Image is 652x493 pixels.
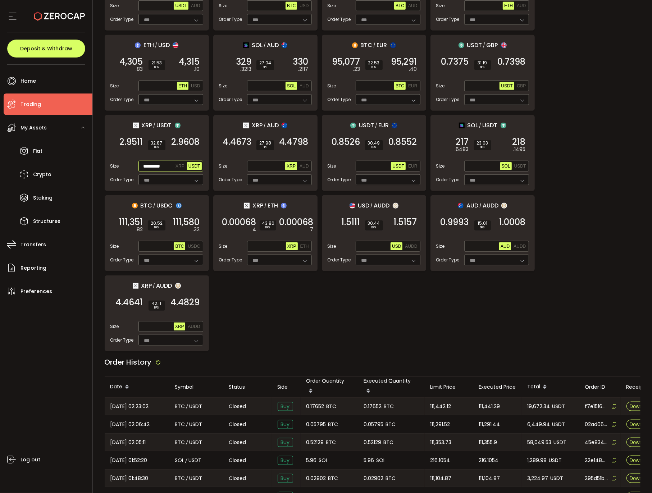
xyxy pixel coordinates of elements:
span: Crypto [33,169,51,180]
button: XRP [286,242,298,250]
span: Order Type [436,16,460,23]
button: XRP [174,323,186,330]
span: XRP [175,324,184,329]
span: 1.5111 [342,219,360,226]
span: AUD [300,164,309,169]
span: USDT [157,121,172,130]
span: Home [20,76,36,86]
span: EUR [408,164,417,169]
span: ETH [143,41,154,50]
button: AUD [515,2,527,10]
div: Total [522,381,579,393]
span: 6,449.94 [528,420,550,429]
span: Trading [20,99,41,110]
span: Download [629,404,652,409]
i: BPS [477,65,488,69]
span: 111,441.29 [479,402,500,411]
img: sol_portfolio.png [459,123,465,128]
button: SOL [286,82,297,90]
span: AUD [191,3,200,8]
span: 0.9993 [441,219,469,226]
button: BTC [394,82,406,90]
span: Download [629,440,652,445]
em: / [154,122,156,129]
span: XRP [252,121,263,130]
button: ETH [503,2,514,10]
span: 111,291.52 [430,420,450,429]
span: 0.8552 [389,138,417,146]
i: BPS [368,225,380,230]
div: Executed Price [473,383,522,391]
img: zuPXiwguUFiBOIQyqLOiXsnnNitlx7q4LCwEbLHADjIpTka+Lip0HH8D0VTrd02z+wEAAAAASUVORK5CYII= [175,283,181,289]
button: USDC [186,242,201,250]
span: Order Type [219,96,242,103]
span: Size [436,83,445,89]
span: 330 [293,58,309,65]
button: AUD [298,82,310,90]
em: / [264,122,266,129]
span: AUDD [514,244,526,249]
span: Order Type [328,257,351,263]
span: Size [436,163,445,169]
img: usdc_portfolio.svg [176,203,182,209]
i: BPS [368,145,380,150]
span: 0.17652 [306,402,324,411]
em: / [479,202,482,209]
span: 22e14888-3764-4ae1-b876-965730a10a23 [585,457,608,464]
em: / [186,402,188,411]
span: SOL [468,121,478,130]
span: Deposit & Withdraw [20,46,72,51]
iframe: Chat Widget [616,458,652,493]
em: .3213 [241,65,252,73]
span: BTC [384,402,394,411]
span: EUR [378,121,389,130]
em: .6483 [455,146,469,153]
span: f7e15165-5472-4f62-b1a5-79ed0a56a2c4 [585,403,608,410]
em: / [371,202,373,209]
span: XRP [287,164,296,169]
i: BPS [151,145,163,150]
span: 95,291 [391,58,417,65]
span: USDT [552,402,565,411]
span: 217 [456,138,469,146]
span: Closed [229,403,246,410]
span: Order Type [219,16,242,23]
span: Preferences [20,286,52,297]
span: AUD [517,3,526,8]
div: Order ID [579,383,621,391]
span: Fiat [33,146,42,156]
span: GBP [517,83,526,88]
span: BTC [386,420,396,429]
img: eth_portfolio.svg [281,203,287,209]
em: / [186,420,188,429]
button: AUDD [186,323,201,330]
em: 4 [253,226,256,233]
span: Size [219,163,228,169]
span: 22.53 [368,61,380,65]
button: USD [391,242,402,250]
span: 21.53 [151,61,162,65]
span: 0.00068 [222,219,256,226]
span: AUD [267,41,279,50]
span: Size [436,243,445,250]
button: USDT [174,2,188,10]
img: aud_portfolio.svg [282,123,287,128]
span: 19,672.34 [528,402,550,411]
span: EUR [408,83,417,88]
img: xrp_portfolio.png [244,203,250,209]
div: Limit Price [425,383,473,391]
span: USD [191,83,200,88]
span: Size [328,243,336,250]
button: USD [298,2,310,10]
em: / [186,438,188,447]
span: USD [392,244,401,249]
span: My Assets [20,123,47,133]
span: 0.7398 [498,58,526,65]
span: Buy [278,420,293,429]
span: USDT [190,402,202,411]
span: XRP [142,121,152,130]
em: / [155,42,157,49]
span: Order Type [110,177,134,183]
span: Order Type [436,177,460,183]
span: 15.01 [477,221,488,225]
